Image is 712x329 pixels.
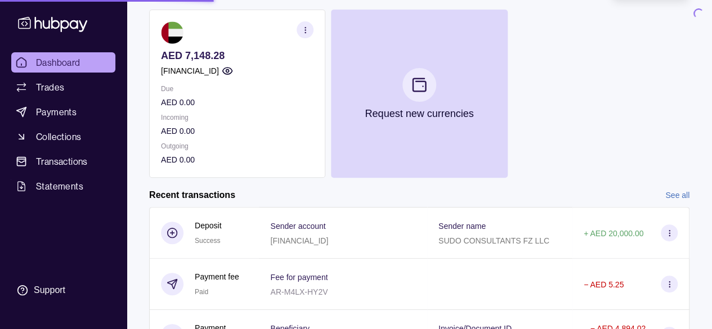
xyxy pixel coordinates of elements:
p: AED 0.00 [161,96,314,109]
p: SUDO CONSULTANTS FZ LLC [438,236,549,245]
p: [FINANCIAL_ID] [270,236,328,245]
span: Collections [36,130,81,143]
span: Trades [36,80,64,94]
p: Outgoing [161,140,314,152]
p: AED 0.00 [161,154,314,166]
div: Support [34,284,65,296]
span: Success [195,237,220,245]
span: Dashboard [36,56,80,69]
a: See all [665,189,689,201]
p: Request new currencies [365,107,473,120]
span: Transactions [36,155,88,168]
span: Statements [36,179,83,193]
p: AR-M4LX-HY2V [270,287,328,296]
a: Transactions [11,151,115,172]
p: + AED 20,000.00 [584,229,643,238]
a: Collections [11,127,115,147]
a: Payments [11,102,115,122]
p: − AED 5.25 [584,280,624,289]
p: Sender account [270,222,325,231]
span: Payments [36,105,77,119]
p: Fee for payment [270,273,328,282]
p: Deposit [195,219,221,232]
h2: Recent transactions [149,189,235,201]
p: AED 7,148.28 [161,49,314,62]
a: Support [11,278,115,302]
p: Payment fee [195,271,239,283]
span: Paid [195,288,208,296]
p: [FINANCIAL_ID] [161,65,219,77]
p: Due [161,83,314,95]
p: AED 0.00 [161,125,314,137]
a: Trades [11,77,115,97]
button: Request new currencies [331,10,507,178]
p: Sender name [438,222,486,231]
img: ae [161,21,183,44]
a: Dashboard [11,52,115,73]
a: Statements [11,176,115,196]
p: Incoming [161,111,314,124]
